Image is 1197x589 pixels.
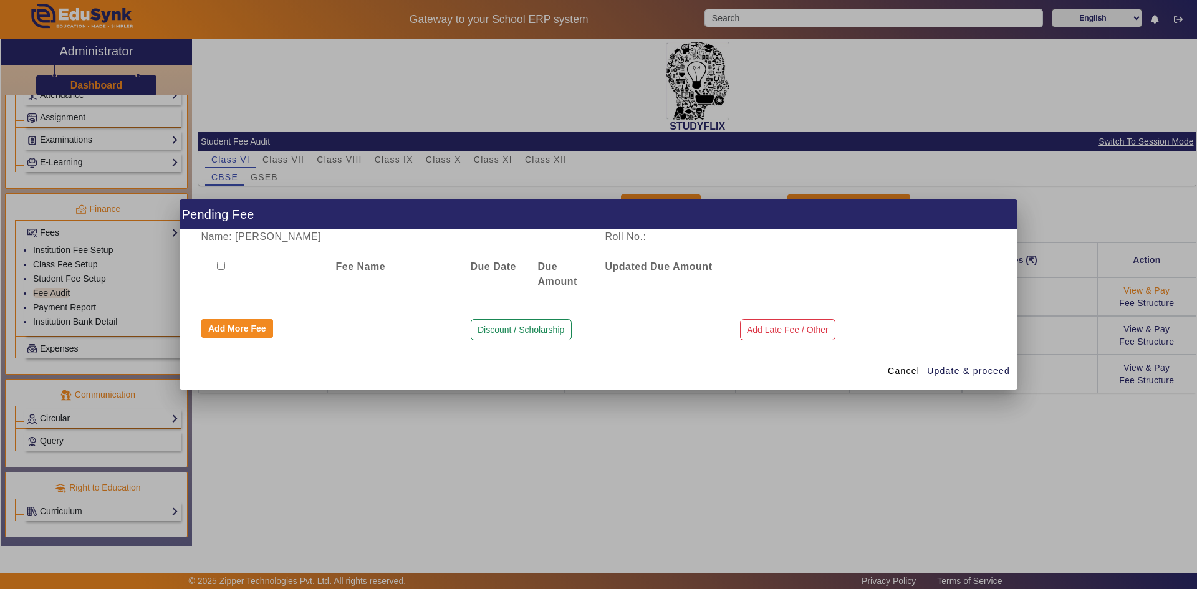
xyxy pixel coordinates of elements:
b: Updated Due Amount [605,261,713,272]
b: Due Amount [538,261,577,287]
button: Add Late Fee / Other [740,319,836,340]
b: Fee Name [336,261,386,272]
span: Update & proceed [927,365,1010,378]
h1: Pending Fee [180,199,1017,229]
div: Roll No.: [598,229,800,244]
button: Discount / Scholarship [471,319,572,340]
button: Cancel [883,360,925,383]
button: Add More Fee [201,319,274,338]
div: Name: [PERSON_NAME] [195,229,598,244]
span: Cancel [888,365,920,378]
button: Update & proceed [926,360,1011,383]
b: Due Date [471,261,516,272]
